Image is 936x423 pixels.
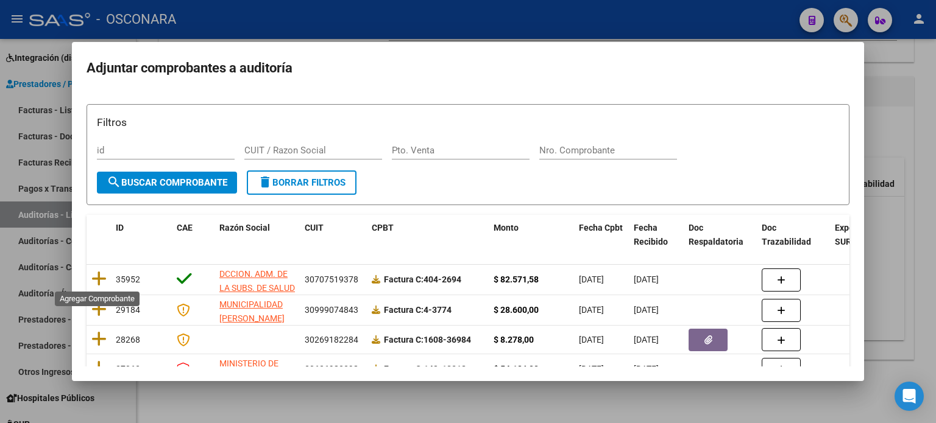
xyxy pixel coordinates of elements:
[494,364,539,374] strong: $ 54.186,00
[494,274,539,284] strong: $ 82.571,58
[384,364,424,374] span: Factura C:
[634,335,659,344] span: [DATE]
[835,223,889,246] span: Expediente SUR Asociado
[384,305,424,315] span: Factura C:
[219,223,270,232] span: Razón Social
[219,269,295,307] span: DCCION. ADM. DE LA SUBS. DE SALUD PCIA. DE NEUQUEN
[258,177,346,188] span: Borrar Filtros
[384,335,424,344] span: Factura C:
[579,223,623,232] span: Fecha Cpbt
[494,223,519,232] span: Monto
[107,175,121,189] mat-icon: search
[579,335,604,344] span: [DATE]
[574,215,629,255] datatable-header-cell: Fecha Cpbt
[172,215,214,255] datatable-header-cell: CAE
[372,223,394,232] span: CPBT
[367,215,489,255] datatable-header-cell: CPBT
[494,305,539,315] strong: $ 28.600,00
[757,215,830,255] datatable-header-cell: Doc Trazabilidad
[384,364,466,374] strong: 149-10318
[107,177,227,188] span: Buscar Comprobante
[305,364,358,374] span: 30626983398
[579,364,604,374] span: [DATE]
[305,305,358,315] span: 30999074843
[634,305,659,315] span: [DATE]
[214,215,300,255] datatable-header-cell: Razón Social
[384,335,471,344] strong: 1608-36984
[177,223,193,232] span: CAE
[111,215,172,255] datatable-header-cell: ID
[579,305,604,315] span: [DATE]
[116,364,140,374] span: 27063
[384,274,461,284] strong: 404-2694
[689,223,743,246] span: Doc Respaldatoria
[97,172,237,194] button: Buscar Comprobante
[116,223,124,232] span: ID
[116,335,140,344] span: 28268
[762,223,811,246] span: Doc Trazabilidad
[494,335,534,344] strong: $ 8.278,00
[305,335,358,344] span: 30269182284
[97,114,839,130] h3: Filtros
[300,215,367,255] datatable-header-cell: CUIT
[116,274,140,284] span: 35952
[384,274,424,284] span: Factura C:
[219,299,302,337] span: MUNICIPALIDAD [PERSON_NAME][GEOGRAPHIC_DATA]
[87,57,849,80] h2: Adjuntar comprobantes a auditoría
[219,358,291,396] span: MINISTERIO DE SALUD PCIA DE BS AS
[247,170,356,195] button: Borrar Filtros
[116,305,140,315] span: 29184
[830,215,897,255] datatable-header-cell: Expediente SUR Asociado
[634,364,659,374] span: [DATE]
[579,274,604,284] span: [DATE]
[305,274,358,284] span: 30707519378
[629,215,684,255] datatable-header-cell: Fecha Recibido
[684,215,757,255] datatable-header-cell: Doc Respaldatoria
[634,274,659,284] span: [DATE]
[305,223,324,232] span: CUIT
[489,215,574,255] datatable-header-cell: Monto
[258,175,272,189] mat-icon: delete
[384,305,452,315] strong: 4-3774
[895,382,924,411] div: Open Intercom Messenger
[634,223,668,246] span: Fecha Recibido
